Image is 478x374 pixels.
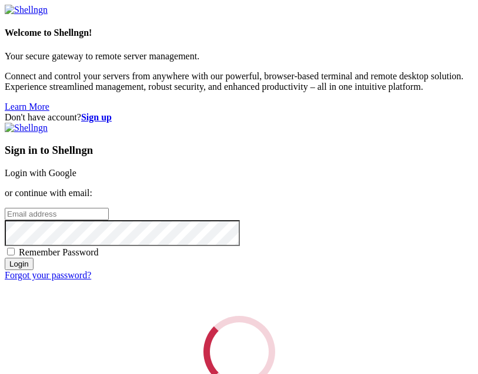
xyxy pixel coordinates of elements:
[5,102,49,112] a: Learn More
[5,5,48,15] img: Shellngn
[5,123,48,133] img: Shellngn
[81,112,112,122] a: Sign up
[5,188,473,198] p: or continue with email:
[7,248,15,255] input: Remember Password
[5,258,34,270] input: Login
[5,51,473,62] p: Your secure gateway to remote server management.
[5,270,91,280] a: Forgot your password?
[5,144,473,157] h3: Sign in to Shellngn
[5,168,76,178] a: Login with Google
[5,112,473,123] div: Don't have account?
[5,28,473,38] h4: Welcome to Shellngn!
[5,208,109,220] input: Email address
[5,71,473,92] p: Connect and control your servers from anywhere with our powerful, browser-based terminal and remo...
[19,247,99,257] span: Remember Password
